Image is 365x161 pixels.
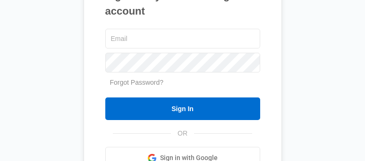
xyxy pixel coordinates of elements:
[110,79,164,86] a: Forgot Password?
[171,129,194,138] span: OR
[105,97,260,120] input: Sign In
[105,29,260,48] input: Email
